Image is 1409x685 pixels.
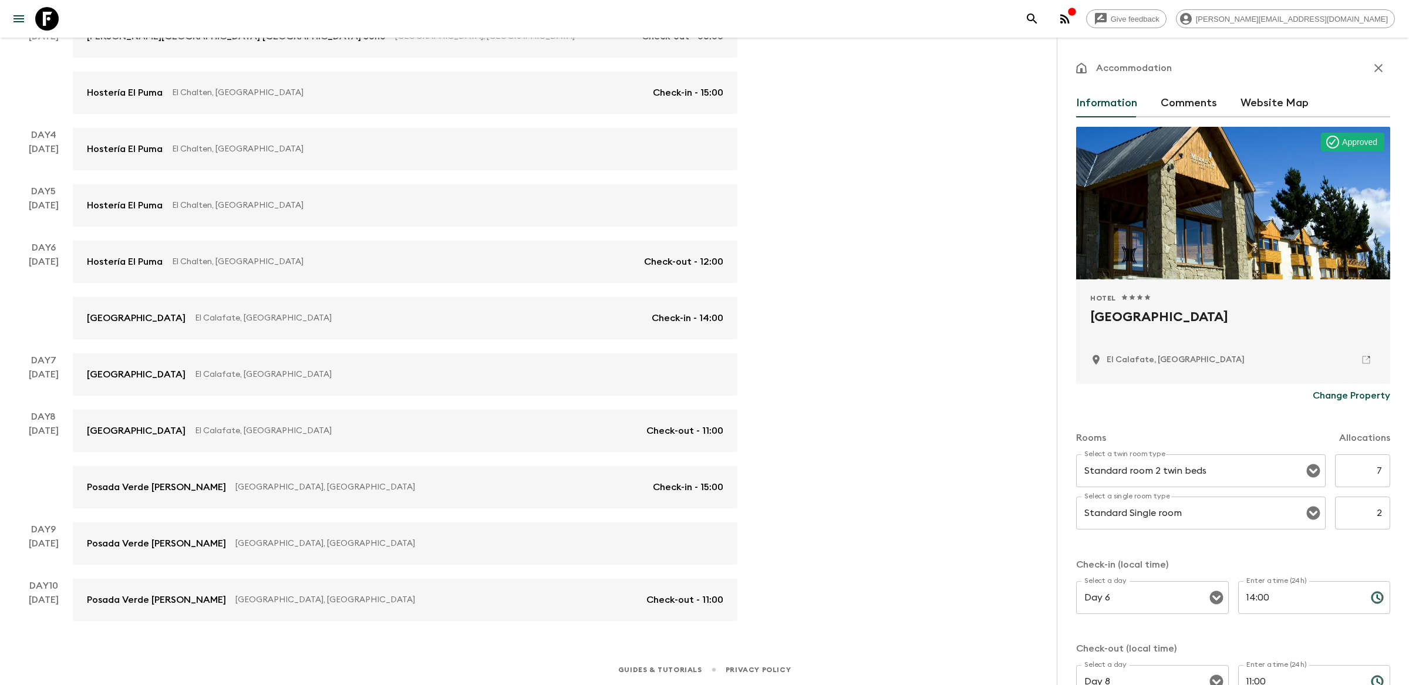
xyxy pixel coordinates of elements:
p: [GEOGRAPHIC_DATA], [GEOGRAPHIC_DATA] [235,481,643,493]
label: Select a day [1084,660,1126,670]
p: Hostería El Puma [87,198,163,212]
p: Hostería El Puma [87,142,163,156]
p: Posada Verde [PERSON_NAME] [87,480,226,494]
p: [GEOGRAPHIC_DATA], [GEOGRAPHIC_DATA] [235,538,714,549]
p: Day 4 [14,128,73,142]
p: Allocations [1339,431,1390,445]
p: Check-out - 11:00 [646,593,723,607]
label: Select a day [1084,576,1126,586]
button: Open [1305,463,1322,479]
button: menu [7,7,31,31]
div: [PERSON_NAME][EMAIL_ADDRESS][DOMAIN_NAME] [1176,9,1395,28]
button: Change Property [1313,384,1390,407]
p: Rooms [1076,431,1106,445]
a: Hostería El PumaEl Chalten, [GEOGRAPHIC_DATA]Check-in - 15:00 [73,72,737,114]
p: Change Property [1313,389,1390,403]
div: [DATE] [29,255,59,339]
p: El Chalten, [GEOGRAPHIC_DATA] [172,200,714,211]
div: [DATE] [29,536,59,565]
p: Day 10 [14,579,73,593]
p: El Calafate, Argentina [1107,354,1245,366]
button: Comments [1161,89,1217,117]
span: [PERSON_NAME][EMAIL_ADDRESS][DOMAIN_NAME] [1189,15,1394,23]
a: Guides & Tutorials [618,663,702,676]
p: El Calafate, [GEOGRAPHIC_DATA] [195,425,637,437]
div: [DATE] [29,367,59,396]
div: [DATE] [29,142,59,170]
p: Day 6 [14,241,73,255]
div: [DATE] [29,198,59,227]
a: Posada Verde [PERSON_NAME][GEOGRAPHIC_DATA], [GEOGRAPHIC_DATA]Check-in - 15:00 [73,466,737,508]
p: Hostería El Puma [87,255,163,269]
p: Check-in - 15:00 [653,480,723,494]
p: Hostería El Puma [87,86,163,100]
h2: [GEOGRAPHIC_DATA] [1090,308,1376,345]
a: Posada Verde [PERSON_NAME][GEOGRAPHIC_DATA], [GEOGRAPHIC_DATA] [73,522,737,565]
div: [DATE] [29,593,59,621]
p: Check-in - 14:00 [652,311,723,325]
p: El Calafate, [GEOGRAPHIC_DATA] [195,312,642,324]
p: Check-in - 15:00 [653,86,723,100]
a: [GEOGRAPHIC_DATA]El Calafate, [GEOGRAPHIC_DATA] [73,353,737,396]
p: Approved [1342,136,1377,148]
p: Accommodation [1096,61,1172,75]
p: Day 9 [14,522,73,536]
p: Day 8 [14,410,73,424]
input: hh:mm [1238,581,1361,614]
a: Posada Verde [PERSON_NAME][GEOGRAPHIC_DATA], [GEOGRAPHIC_DATA]Check-out - 11:00 [73,579,737,621]
span: Hotel [1090,293,1116,303]
span: Give feedback [1104,15,1166,23]
a: Hostería El PumaEl Chalten, [GEOGRAPHIC_DATA]Check-out - 12:00 [73,241,737,283]
a: [GEOGRAPHIC_DATA]El Calafate, [GEOGRAPHIC_DATA]Check-in - 14:00 [73,297,737,339]
div: Photo of Mirador del Lago Hotel [1076,127,1390,279]
button: Choose time, selected time is 2:00 PM [1366,586,1389,609]
div: [DATE] [29,424,59,508]
label: Select a single room type [1084,491,1170,501]
p: Check-out - 11:00 [646,424,723,438]
p: El Calafate, [GEOGRAPHIC_DATA] [195,369,714,380]
div: [DATE] [29,29,59,114]
p: Day 5 [14,184,73,198]
p: [GEOGRAPHIC_DATA], [GEOGRAPHIC_DATA] [235,594,637,606]
a: Give feedback [1086,9,1167,28]
p: [GEOGRAPHIC_DATA] [87,424,186,438]
button: Open [1305,505,1322,521]
label: Enter a time (24h) [1246,660,1307,670]
p: Day 7 [14,353,73,367]
a: [GEOGRAPHIC_DATA]El Calafate, [GEOGRAPHIC_DATA]Check-out - 11:00 [73,410,737,452]
p: Check-in (local time) [1076,558,1390,572]
p: El Chalten, [GEOGRAPHIC_DATA] [172,87,643,99]
p: Posada Verde [PERSON_NAME] [87,536,226,551]
p: Posada Verde [PERSON_NAME] [87,593,226,607]
p: El Chalten, [GEOGRAPHIC_DATA] [172,256,635,268]
p: Check-out (local time) [1076,642,1390,656]
p: [GEOGRAPHIC_DATA] [87,311,186,325]
button: Open [1208,589,1225,606]
label: Select a twin room type [1084,449,1165,459]
p: Check-out - 12:00 [644,255,723,269]
a: Hostería El PumaEl Chalten, [GEOGRAPHIC_DATA] [73,128,737,170]
button: search adventures [1020,7,1044,31]
p: El Chalten, [GEOGRAPHIC_DATA] [172,143,714,155]
p: [GEOGRAPHIC_DATA] [87,367,186,382]
a: Privacy Policy [726,663,791,676]
button: Website Map [1241,89,1309,117]
a: Hostería El PumaEl Chalten, [GEOGRAPHIC_DATA] [73,184,737,227]
label: Enter a time (24h) [1246,576,1307,586]
button: Information [1076,89,1137,117]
